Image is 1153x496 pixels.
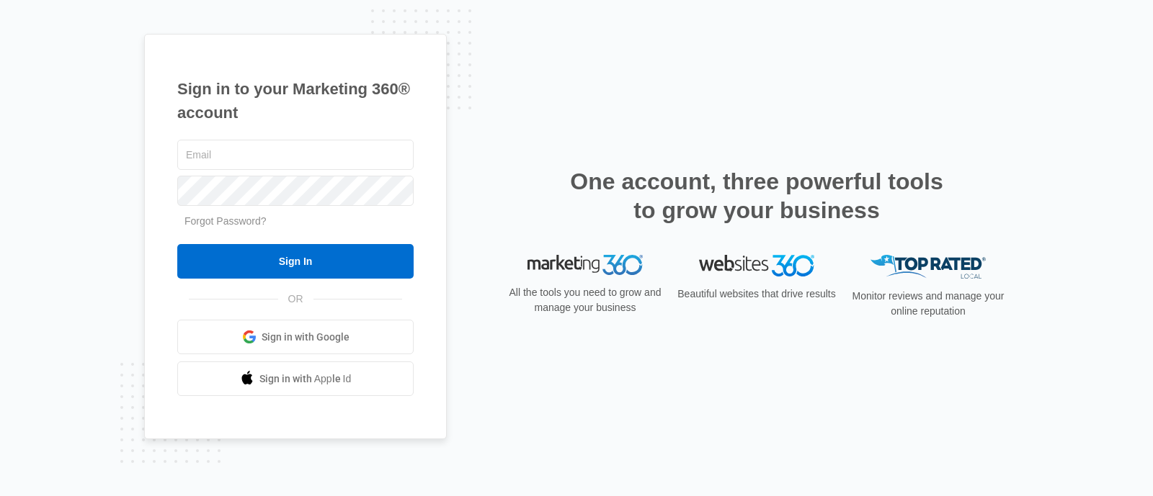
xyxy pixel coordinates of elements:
[177,140,414,170] input: Email
[847,289,1009,319] p: Monitor reviews and manage your online reputation
[527,255,643,275] img: Marketing 360
[177,320,414,354] a: Sign in with Google
[504,285,666,315] p: All the tools you need to grow and manage your business
[177,361,414,396] a: Sign in with Apple Id
[177,244,414,279] input: Sign In
[259,371,352,387] span: Sign in with Apple Id
[177,77,414,125] h1: Sign in to your Marketing 360® account
[699,255,814,276] img: Websites 360
[262,330,350,345] span: Sign in with Google
[566,167,948,225] h2: One account, three powerful tools to grow your business
[278,292,313,307] span: OR
[676,287,837,302] p: Beautiful websites that drive results
[871,255,986,279] img: Top Rated Local
[184,215,267,227] a: Forgot Password?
